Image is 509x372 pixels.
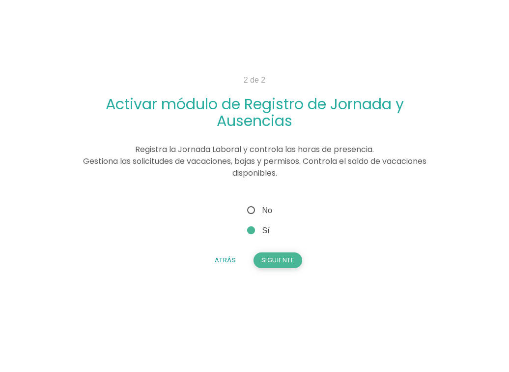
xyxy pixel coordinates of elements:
button: Siguiente [254,252,303,268]
p: 2 de 2 [76,74,432,86]
button: Atrás [207,252,244,268]
span: Registra la Jornada Laboral y controla las horas de presencia. Gestiona las solicitudes de vacaci... [83,144,426,179]
span: Sí [245,224,270,237]
h2: Activar módulo de Registro de Jornada y Ausencias [76,96,432,129]
span: No [245,204,272,217]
